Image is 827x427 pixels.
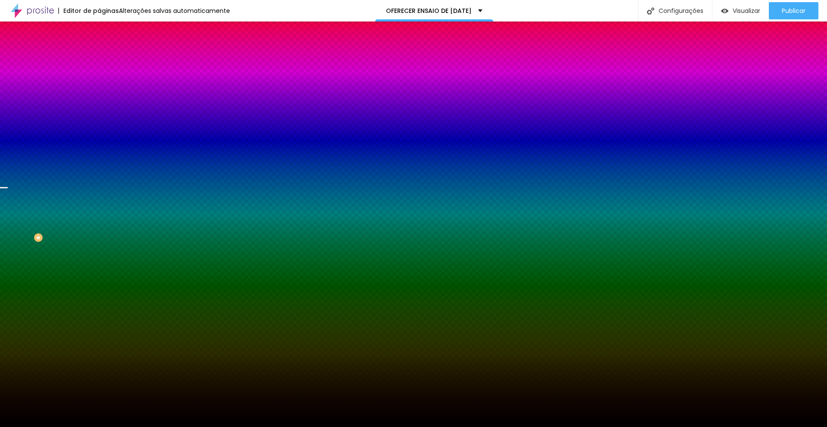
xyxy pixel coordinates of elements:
[647,7,654,15] img: Icone
[721,7,728,15] img: view-1.svg
[386,8,472,14] p: OFERECER ENSAIO DE [DATE]
[712,2,769,19] button: Visualizar
[733,7,760,14] span: Visualizar
[769,2,818,19] button: Publicar
[782,7,805,14] span: Publicar
[119,8,230,14] div: Alterações salvas automaticamente
[58,8,119,14] div: Editor de páginas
